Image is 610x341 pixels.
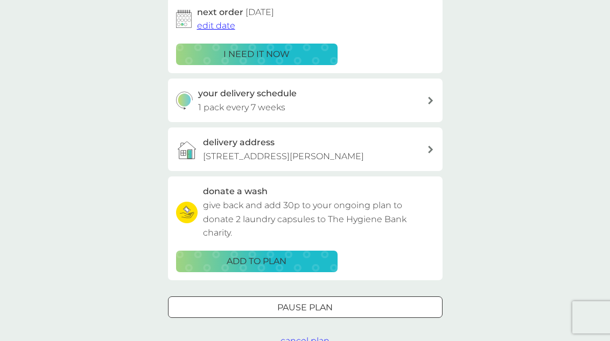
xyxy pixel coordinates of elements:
h2: next order [197,5,274,19]
p: i need it now [223,47,290,61]
h3: delivery address [203,136,275,150]
span: [DATE] [246,7,274,17]
p: Pause plan [277,301,333,315]
p: give back and add 30p to your ongoing plan to donate 2 laundry capsules to The Hygiene Bank charity. [203,198,434,240]
button: edit date [197,19,235,33]
h3: donate a wash [203,184,268,198]
span: edit date [197,20,235,31]
button: your delivery schedule1 pack every 7 weeks [168,79,443,122]
button: i need it now [176,44,338,65]
button: Pause plan [168,296,443,318]
p: ADD TO PLAN [227,254,286,268]
h3: your delivery schedule [198,87,297,101]
p: [STREET_ADDRESS][PERSON_NAME] [203,150,364,164]
button: ADD TO PLAN [176,251,338,272]
p: 1 pack every 7 weeks [198,101,285,115]
a: delivery address[STREET_ADDRESS][PERSON_NAME] [168,127,443,171]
